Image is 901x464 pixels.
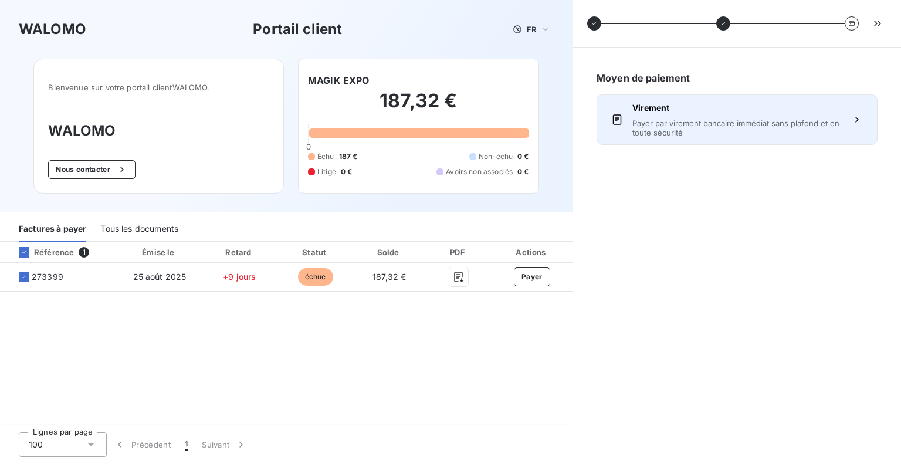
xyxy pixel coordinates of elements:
[308,89,529,124] h2: 187,32 €
[514,267,550,286] button: Payer
[32,271,63,283] span: 273399
[446,167,513,177] span: Avoirs non associés
[29,439,43,451] span: 100
[517,167,529,177] span: 0 €
[632,102,842,114] span: Virement
[479,151,513,162] span: Non-échu
[339,151,358,162] span: 187 €
[341,167,352,177] span: 0 €
[133,272,187,282] span: 25 août 2025
[100,217,178,242] div: Tous les documents
[317,151,334,162] span: Échu
[204,246,276,258] div: Retard
[48,160,135,179] button: Nous contacter
[517,151,529,162] span: 0 €
[632,118,842,137] span: Payer par virement bancaire immédiat sans plafond et en toute sécurité
[185,439,188,451] span: 1
[19,217,86,242] div: Factures à payer
[372,272,406,282] span: 187,32 €
[280,246,351,258] div: Statut
[298,268,333,286] span: échue
[355,246,424,258] div: Solde
[253,19,342,40] h3: Portail client
[597,71,878,85] h6: Moyen de paiement
[19,19,86,40] h3: WALOMO
[223,272,256,282] span: +9 jours
[306,142,311,151] span: 0
[48,120,269,141] h3: WALOMO
[178,432,195,457] button: 1
[120,246,199,258] div: Émise le
[107,432,178,457] button: Précédent
[527,25,536,34] span: FR
[317,167,336,177] span: Litige
[428,246,489,258] div: PDF
[494,246,570,258] div: Actions
[9,247,74,258] div: Référence
[48,83,269,92] span: Bienvenue sur votre portail client WALOMO .
[308,73,370,87] h6: MAGIK EXPO
[195,432,254,457] button: Suivant
[79,247,89,258] span: 1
